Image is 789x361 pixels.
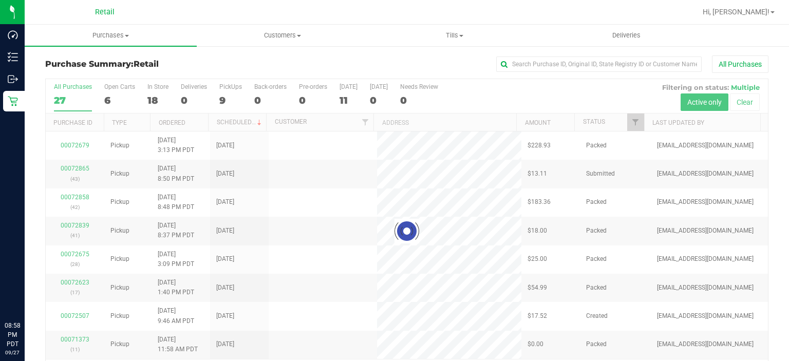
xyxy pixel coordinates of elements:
inline-svg: Retail [8,96,18,106]
inline-svg: Dashboard [8,30,18,40]
span: Retail [134,59,159,69]
inline-svg: Outbound [8,74,18,84]
button: All Purchases [712,55,768,73]
inline-svg: Inventory [8,52,18,62]
span: Hi, [PERSON_NAME]! [703,8,769,16]
a: Tills [369,25,541,46]
iframe: Resource center [10,279,41,310]
a: Deliveries [540,25,712,46]
a: Purchases [25,25,197,46]
span: Tills [369,31,540,40]
h3: Purchase Summary: [45,60,286,69]
p: 09/27 [5,349,20,356]
span: Retail [95,8,115,16]
input: Search Purchase ID, Original ID, State Registry ID or Customer Name... [496,56,702,72]
p: 08:58 PM PDT [5,321,20,349]
span: Purchases [25,31,197,40]
span: Customers [197,31,368,40]
a: Customers [197,25,369,46]
span: Deliveries [598,31,654,40]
